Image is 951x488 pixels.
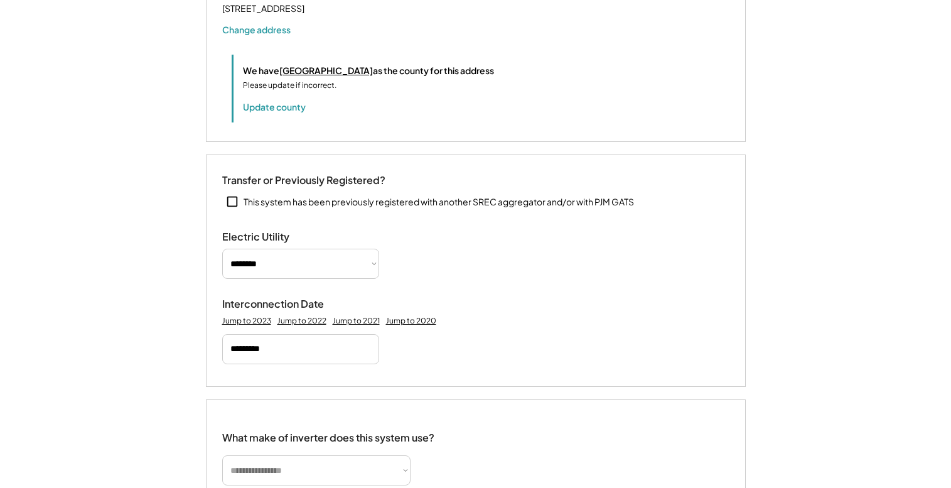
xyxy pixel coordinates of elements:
div: We have as the county for this address [243,64,494,77]
div: Jump to 2023 [222,316,271,326]
div: Jump to 2020 [386,316,436,326]
div: Interconnection Date [222,298,348,311]
div: This system has been previously registered with another SREC aggregator and/or with PJM GATS [244,196,634,209]
div: Jump to 2021 [333,316,380,326]
div: Transfer or Previously Registered? [222,174,385,187]
div: [STREET_ADDRESS] [222,1,304,16]
u: [GEOGRAPHIC_DATA] [279,65,373,76]
div: Electric Utility [222,230,348,244]
div: Jump to 2022 [277,316,326,326]
div: What make of inverter does this system use? [222,419,434,447]
button: Update county [243,100,306,113]
div: Please update if incorrect. [243,80,336,91]
button: Change address [222,23,291,36]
